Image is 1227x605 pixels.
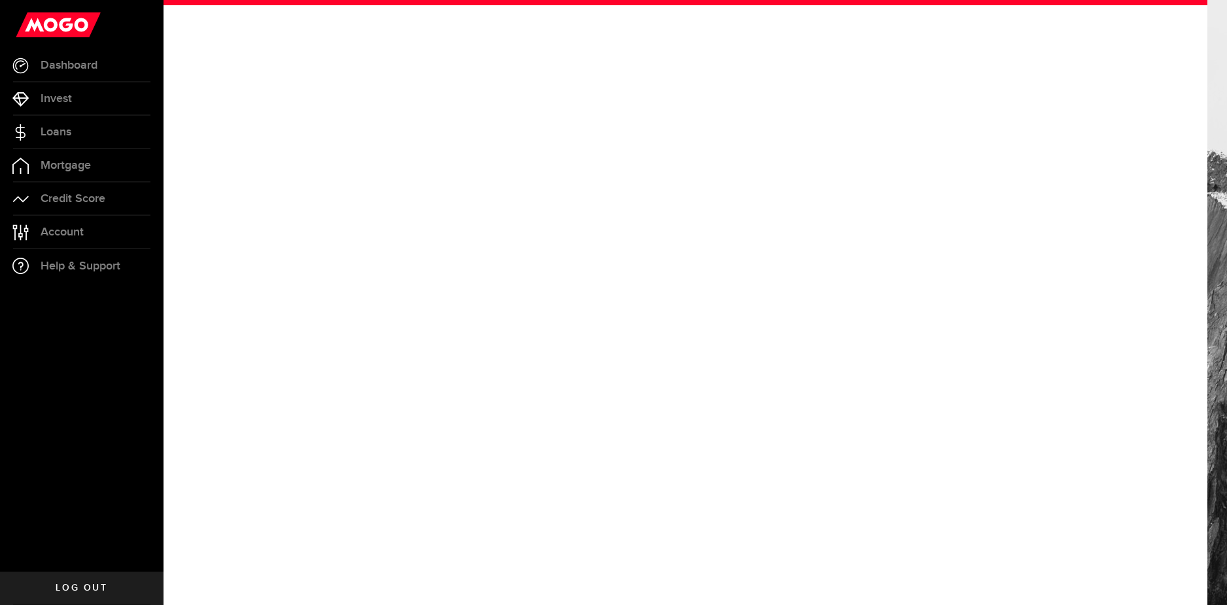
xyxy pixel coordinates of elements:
span: Invest [41,93,72,105]
span: Log out [56,583,107,593]
span: Help & Support [41,260,120,272]
span: Dashboard [41,60,97,71]
span: Loans [41,126,71,138]
span: Account [41,226,84,238]
span: Credit Score [41,193,105,205]
button: Open LiveChat chat widget [10,5,50,44]
span: Mortgage [41,160,91,171]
